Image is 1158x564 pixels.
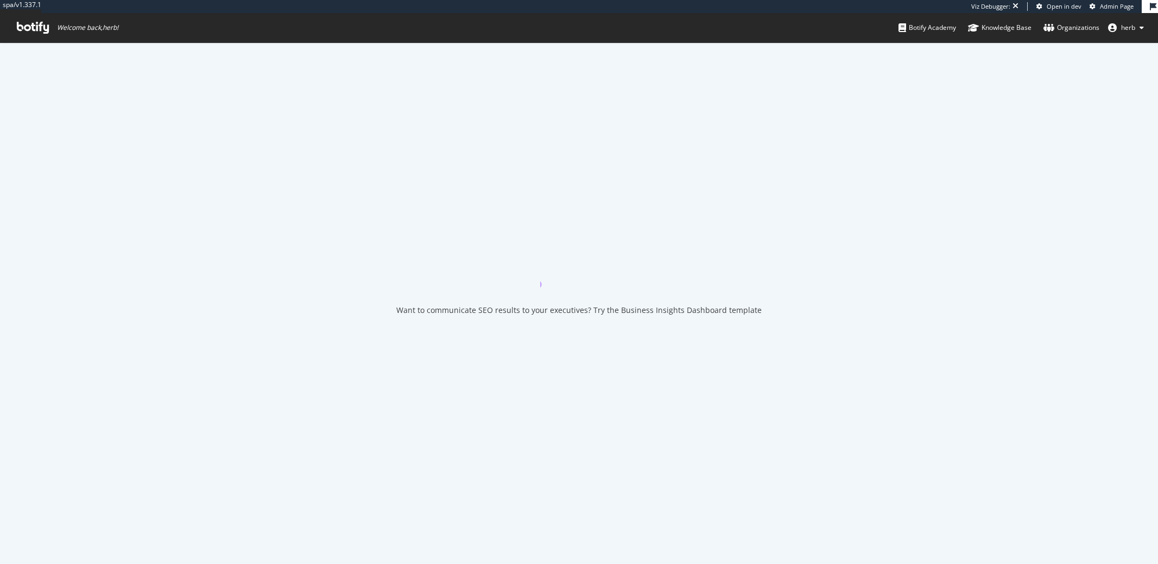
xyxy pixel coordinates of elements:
[1100,2,1134,10] span: Admin Page
[1099,19,1153,36] button: herb
[1043,22,1099,33] div: Organizations
[971,2,1010,11] div: Viz Debugger:
[1043,13,1099,42] a: Organizations
[57,23,118,32] span: Welcome back, herb !
[898,22,956,33] div: Botify Academy
[898,13,956,42] a: Botify Academy
[968,22,1032,33] div: Knowledge Base
[1121,23,1135,32] span: herb
[1090,2,1134,11] a: Admin Page
[1036,2,1081,11] a: Open in dev
[968,13,1032,42] a: Knowledge Base
[1047,2,1081,10] span: Open in dev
